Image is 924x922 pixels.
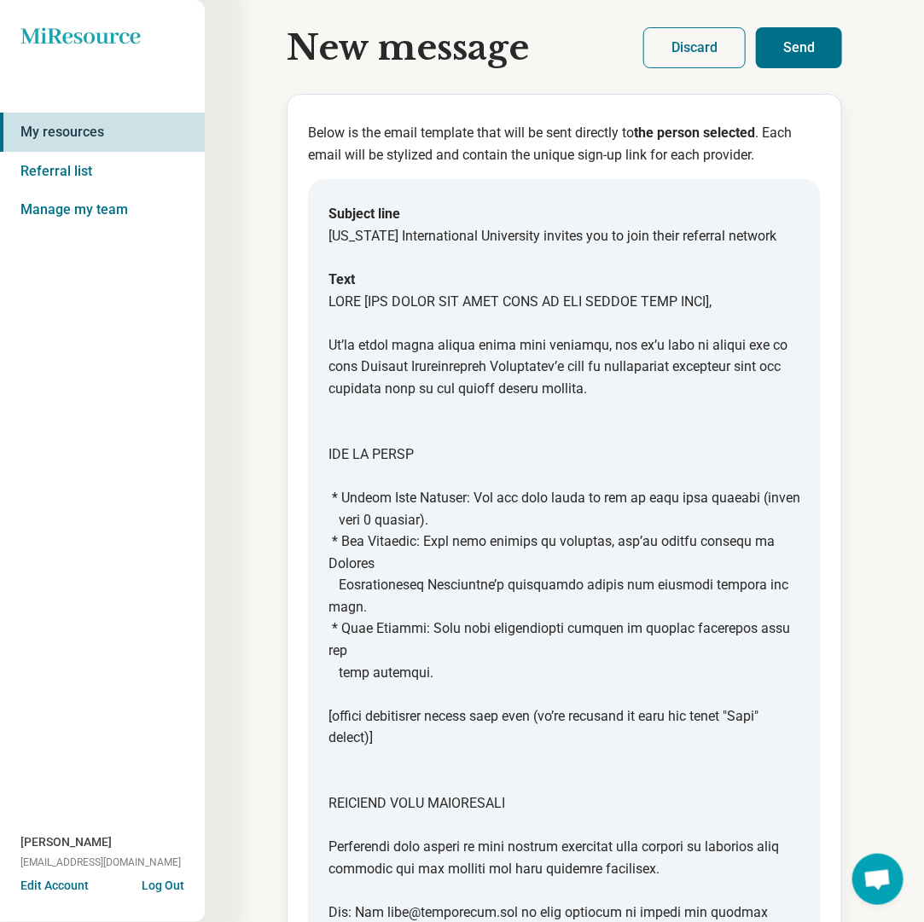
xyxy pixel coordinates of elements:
dd: [US_STATE] International University invites you to join their referral network [328,225,800,247]
button: Discard [643,27,746,68]
button: Send [756,27,842,68]
span: [PERSON_NAME] [20,833,112,851]
p: Below is the email template that will be sent directly to . Each email will be stylized and conta... [308,122,821,165]
button: Log Out [142,877,184,890]
b: the person selected [634,125,755,141]
a: Open chat [852,854,904,905]
span: [EMAIL_ADDRESS][DOMAIN_NAME] [20,855,181,870]
dt: Subject line [328,203,800,225]
h1: New message [287,28,529,67]
button: Edit Account [20,877,89,895]
dt: Text [328,269,800,291]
